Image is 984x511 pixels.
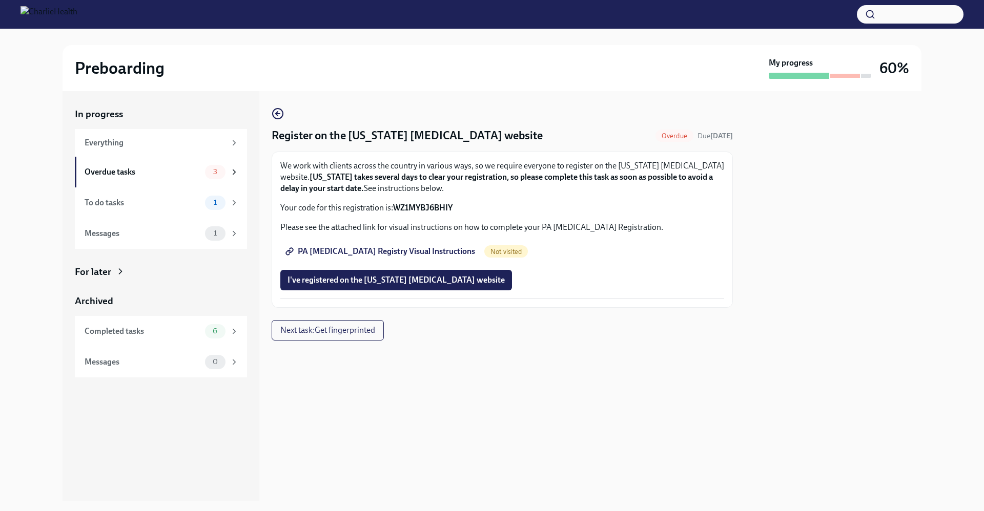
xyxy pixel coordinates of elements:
[208,199,223,206] span: 1
[85,356,201,368] div: Messages
[207,168,223,176] span: 3
[393,203,453,212] strong: WZ1MYBJ6BHIY
[75,316,247,347] a: Completed tasks6
[75,294,247,308] a: Archived
[769,57,813,69] strong: My progress
[280,222,724,233] p: Please see the attached link for visual instructions on how to complete your PA [MEDICAL_DATA] Re...
[85,326,201,337] div: Completed tasks
[208,229,223,237] span: 1
[75,157,247,187] a: Overdue tasks3
[879,59,909,77] h3: 60%
[280,160,724,194] p: We work with clients across the country in various ways, so we require everyone to register on th...
[698,132,733,140] span: Due
[75,265,111,279] div: For later
[207,358,224,366] span: 0
[75,187,247,218] a: To do tasks1
[272,128,543,143] h4: Register on the [US_STATE] [MEDICAL_DATA] website
[75,108,247,121] a: In progress
[280,241,482,262] a: PA [MEDICAL_DATA] Registry Visual Instructions
[710,132,733,140] strong: [DATE]
[280,270,512,290] button: I've registered on the [US_STATE] [MEDICAL_DATA] website
[280,172,713,193] strong: [US_STATE] takes several days to clear your registration, so please complete this task as soon as...
[85,166,201,178] div: Overdue tasks
[207,327,223,335] span: 6
[288,246,475,257] span: PA [MEDICAL_DATA] Registry Visual Instructions
[280,325,375,335] span: Next task : Get fingerprinted
[75,218,247,249] a: Messages1
[75,265,247,279] a: For later
[20,6,77,23] img: CharlieHealth
[85,228,201,239] div: Messages
[75,58,165,78] h2: Preboarding
[75,129,247,157] a: Everything
[280,202,724,214] p: Your code for this registration is:
[85,137,225,148] div: Everything
[484,248,528,255] span: Not visited
[698,131,733,141] span: August 7th, 2025 08:00
[272,320,384,340] button: Next task:Get fingerprinted
[288,275,505,285] span: I've registered on the [US_STATE] [MEDICAL_DATA] website
[85,197,201,208] div: To do tasks
[655,132,693,140] span: Overdue
[75,347,247,377] a: Messages0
